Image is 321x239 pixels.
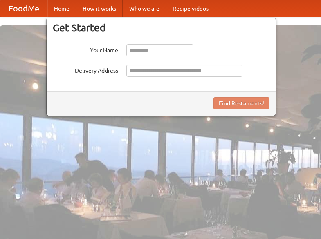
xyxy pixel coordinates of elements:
[53,44,118,54] label: Your Name
[47,0,76,17] a: Home
[53,65,118,75] label: Delivery Address
[213,97,269,109] button: Find Restaurants!
[76,0,123,17] a: How it works
[166,0,215,17] a: Recipe videos
[0,0,47,17] a: FoodMe
[53,22,269,34] h3: Get Started
[123,0,166,17] a: Who we are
